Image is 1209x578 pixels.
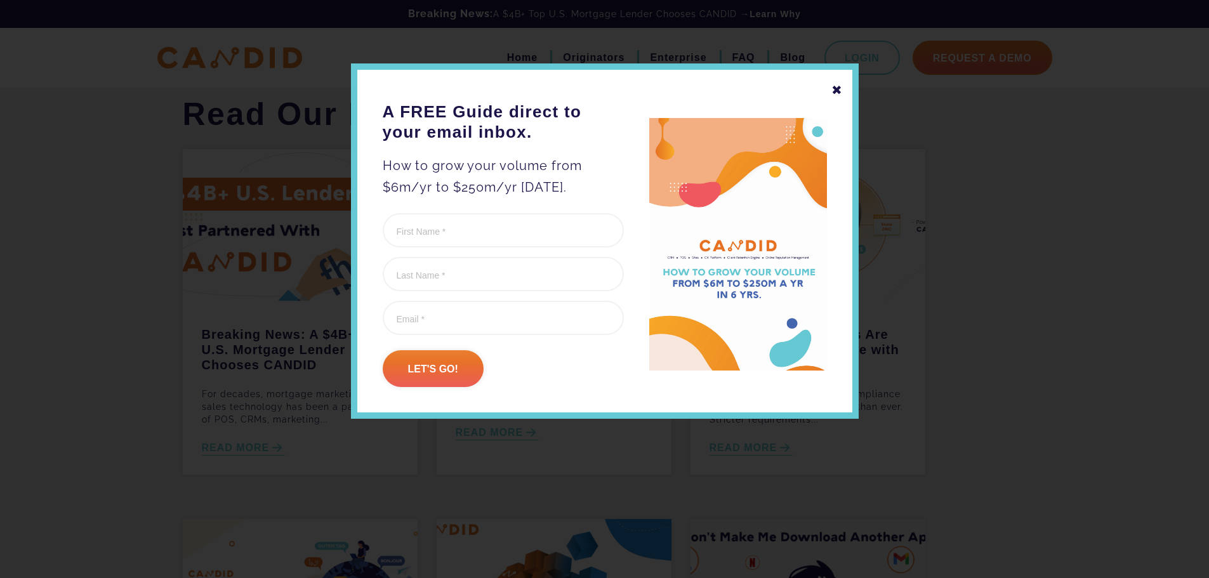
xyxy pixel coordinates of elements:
h3: A FREE Guide direct to your email inbox. [383,102,624,142]
input: Let's go! [383,350,484,387]
input: Last Name * [383,257,624,291]
input: Email * [383,301,624,335]
div: ✖ [831,79,843,101]
input: First Name * [383,213,624,247]
img: A FREE Guide direct to your email inbox. [649,118,827,371]
p: How to grow your volume from $6m/yr to $250m/yr [DATE]. [383,155,624,198]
